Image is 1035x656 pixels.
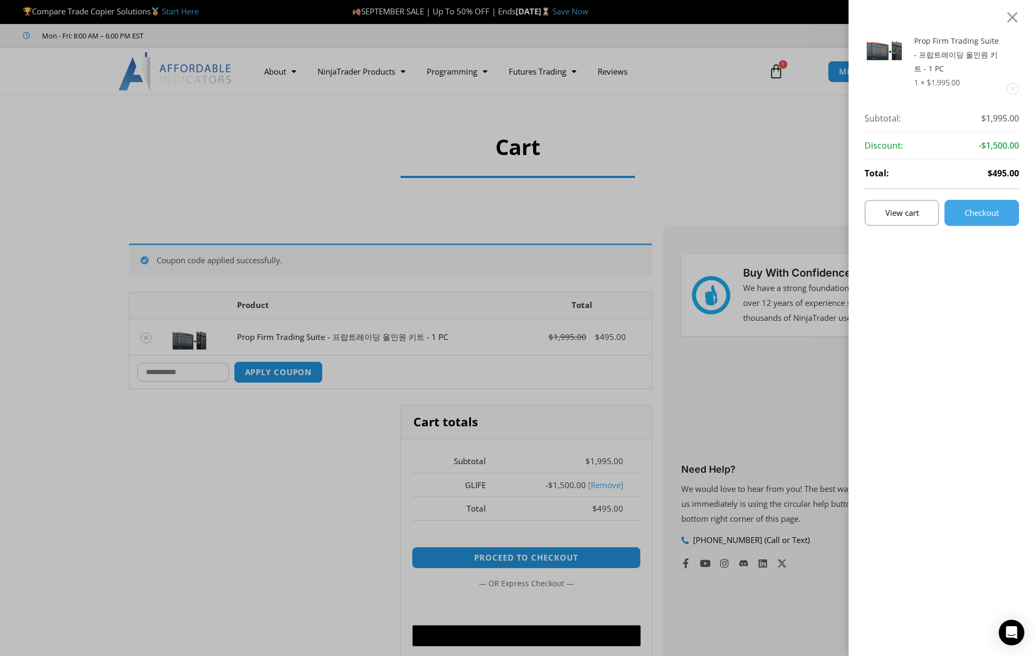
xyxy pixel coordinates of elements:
span: $ [927,77,931,87]
a: View cart [865,200,939,226]
span: $1,995.00 [981,111,1019,127]
span: -$1,500.00 [979,138,1019,154]
div: Prop Firm Trading Suite - 프랍트레이딩 올인원 키트 - 1 PC [903,34,1003,76]
a: Checkout [944,200,1019,226]
span: 1 × [914,77,925,87]
strong: Subtotal: [865,111,901,127]
span: Checkout [965,209,999,217]
strong: Total: [865,166,889,182]
span: $495.00 [988,166,1019,182]
span: View cart [885,209,919,217]
div: Open Intercom Messenger [999,620,1024,645]
img: Screenshot 2024-11-20 152816 | Affordable Indicators – NinjaTrader [865,34,903,60]
bdi: 1,995.00 [927,77,960,87]
strong: Discount: [865,138,903,154]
